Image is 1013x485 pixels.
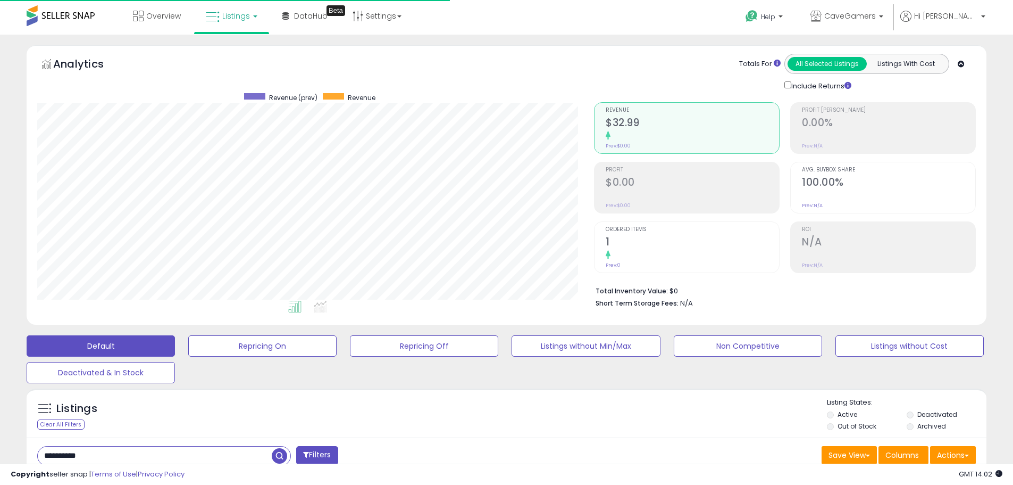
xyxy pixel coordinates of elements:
[11,469,49,479] strong: Copyright
[788,57,867,71] button: All Selected Listings
[27,335,175,357] button: Default
[739,59,781,69] div: Totals For
[606,108,779,113] span: Revenue
[900,11,985,35] a: Hi [PERSON_NAME]
[606,176,779,191] h2: $0.00
[188,335,337,357] button: Repricing On
[269,93,317,102] span: Revenue (prev)
[512,335,660,357] button: Listings without Min/Max
[776,79,864,92] div: Include Returns
[11,470,185,480] div: seller snap | |
[761,12,775,21] span: Help
[606,227,779,233] span: Ordered Items
[606,236,779,250] h2: 1
[27,362,175,383] button: Deactivated & In Stock
[596,299,679,308] b: Short Term Storage Fees:
[827,398,986,408] p: Listing States:
[745,10,758,23] i: Get Help
[824,11,876,21] span: CaveGamers
[674,335,822,357] button: Non Competitive
[350,335,498,357] button: Repricing Off
[802,143,823,149] small: Prev: N/A
[680,298,693,308] span: N/A
[296,446,338,465] button: Filters
[835,335,984,357] button: Listings without Cost
[606,167,779,173] span: Profit
[326,5,345,16] div: Tooltip anchor
[37,420,85,430] div: Clear All Filters
[737,2,793,35] a: Help
[917,422,946,431] label: Archived
[606,202,631,209] small: Prev: $0.00
[866,57,945,71] button: Listings With Cost
[917,410,957,419] label: Deactivated
[606,143,631,149] small: Prev: $0.00
[885,450,919,461] span: Columns
[878,446,928,464] button: Columns
[146,11,181,21] span: Overview
[802,262,823,268] small: Prev: N/A
[802,202,823,209] small: Prev: N/A
[294,11,328,21] span: DataHub
[53,56,124,74] h5: Analytics
[802,236,975,250] h2: N/A
[596,284,968,297] li: $0
[222,11,250,21] span: Listings
[930,446,976,464] button: Actions
[914,11,978,21] span: Hi [PERSON_NAME]
[138,469,185,479] a: Privacy Policy
[802,176,975,191] h2: 100.00%
[959,469,1002,479] span: 2025-09-11 14:02 GMT
[596,286,668,295] b: Total Inventory Value:
[838,422,876,431] label: Out of Stock
[822,446,877,464] button: Save View
[91,469,136,479] a: Terms of Use
[802,167,975,173] span: Avg. Buybox Share
[838,410,857,419] label: Active
[56,401,97,416] h5: Listings
[802,108,975,113] span: Profit [PERSON_NAME]
[606,117,779,131] h2: $32.99
[348,93,375,102] span: Revenue
[802,227,975,233] span: ROI
[802,117,975,131] h2: 0.00%
[606,262,621,268] small: Prev: 0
